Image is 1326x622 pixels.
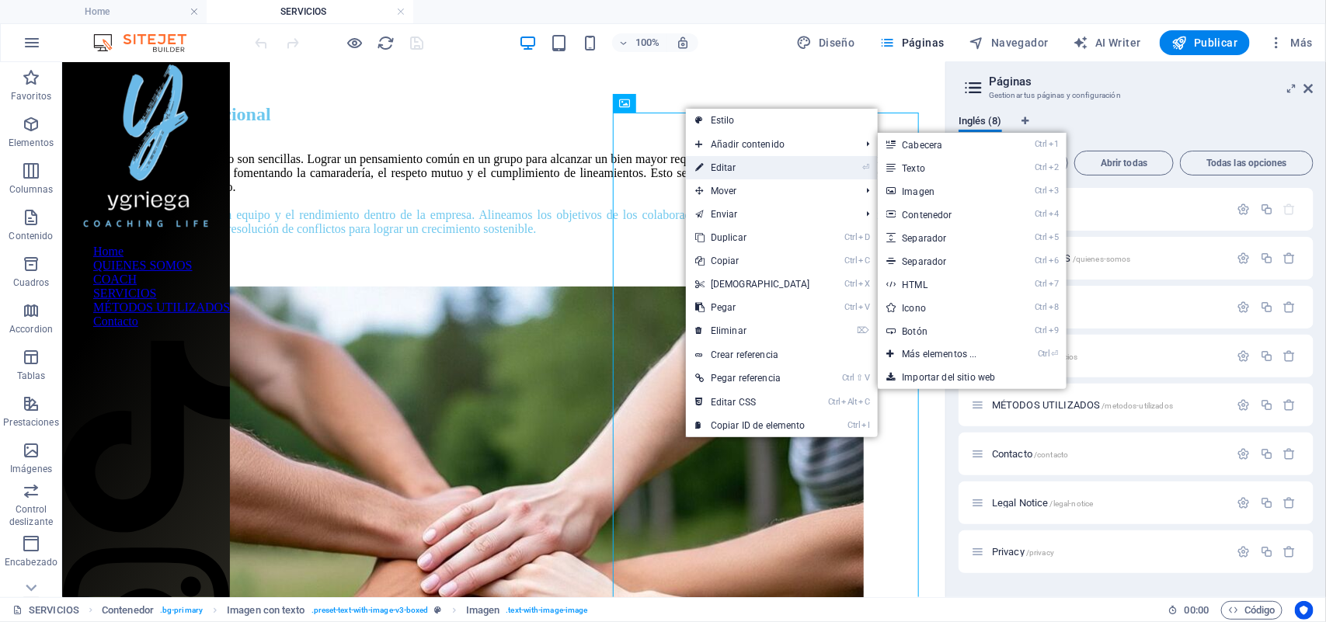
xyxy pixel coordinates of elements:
[11,90,51,103] p: Favoritos
[466,601,500,620] span: Haz clic para seleccionar y doble clic para editar
[842,373,854,383] i: Ctrl
[859,397,870,407] i: C
[1168,601,1209,620] h6: Tiempo de la sesión
[1038,349,1050,359] i: Ctrl
[1221,601,1282,620] button: Código
[3,416,58,429] p: Prestaciones
[845,302,858,312] i: Ctrl
[9,230,53,242] p: Contenido
[1049,139,1059,149] i: 1
[1283,447,1296,460] div: Eliminar
[1050,499,1094,508] span: /legal-notice
[1187,158,1307,168] span: Todas las opciones
[878,156,1008,179] a: Ctrl2Texto
[856,373,863,383] i: ⇧
[1049,302,1059,312] i: 8
[1026,548,1054,557] span: /privacy
[874,30,951,55] button: Páginas
[987,351,1230,361] div: SERVICIOS/servicios
[1237,398,1251,412] div: Configuración
[1081,158,1167,168] span: Abrir todas
[848,420,861,430] i: Ctrl
[963,30,1055,55] button: Navegador
[1283,545,1296,558] div: Eliminar
[1260,349,1273,363] div: Duplicar
[859,255,870,266] i: C
[17,370,46,382] p: Tablas
[1283,398,1296,412] div: Eliminar
[686,249,820,273] a: CtrlCCopiar
[1049,325,1059,335] i: 9
[828,397,840,407] i: Ctrl
[959,112,1002,134] span: Inglés (8)
[686,273,820,296] a: CtrlX[DEMOGRAPHIC_DATA]
[686,319,820,342] a: ⌦Eliminar
[1035,279,1047,289] i: Ctrl
[859,232,870,242] i: D
[1283,301,1296,314] div: Eliminar
[635,33,660,52] h6: 100%
[1237,252,1251,265] div: Configuración
[1260,447,1273,460] div: Duplicar
[346,33,364,52] button: Haz clic para salir del modo de previsualización y seguir editando
[1035,186,1047,196] i: Ctrl
[987,449,1230,459] div: Contacto/contacto
[1172,35,1238,50] span: Publicar
[862,162,869,172] i: ⏎
[506,601,587,620] span: . text-with-image-image
[992,497,1093,509] span: Haz clic para abrir la página
[10,463,52,475] p: Imágenes
[89,33,206,52] img: Editor Logo
[1260,203,1273,216] div: Duplicar
[987,498,1230,508] div: Legal Notice/legal-notice
[1195,604,1198,616] span: :
[1035,162,1047,172] i: Ctrl
[227,601,305,620] span: Haz clic para seleccionar y doble clic para editar
[987,253,1230,263] div: QUIENES SOMOS/quienes-somos
[969,35,1049,50] span: Navegador
[1073,255,1131,263] span: /quienes-somos
[686,391,820,414] a: CtrlAltCEditar CSS
[1035,255,1047,266] i: Ctrl
[1035,209,1047,219] i: Ctrl
[1237,349,1251,363] div: Configuración
[1283,496,1296,509] div: Eliminar
[686,133,854,156] span: Añadir contenido
[9,137,54,149] p: Elementos
[1283,252,1296,265] div: Eliminar
[1260,301,1273,314] div: Duplicar
[845,279,858,289] i: Ctrl
[377,33,395,52] button: reload
[1237,496,1251,509] div: Configuración
[878,273,1008,296] a: Ctrl7HTML
[987,400,1230,410] div: MÉTODOS UTILIZADOS/metodos-utilizados
[1049,209,1059,219] i: 4
[878,342,1008,366] a: Ctrl⏎Más elementos ...
[686,203,854,226] a: Enviar
[878,366,1067,389] a: Importar del sitio web
[1049,255,1059,266] i: 6
[1044,353,1077,361] span: /servicios
[992,448,1068,460] span: Haz clic para abrir la página
[686,226,820,249] a: CtrlDDuplicar
[1260,496,1273,509] div: Duplicar
[435,606,442,614] i: Este elemento es un preajuste personalizable
[880,35,945,50] span: Páginas
[1228,601,1276,620] span: Código
[12,601,79,620] a: Haz clic para cancelar la selección y doble clic para abrir páginas
[1283,203,1296,216] div: La página principal no puede eliminarse
[1237,447,1251,460] div: Configuración
[1067,30,1147,55] button: AI Writer
[1269,35,1313,50] span: Más
[160,601,203,620] span: . bg-primary
[686,414,820,437] a: CtrlICopiar ID de elemento
[686,179,854,203] span: Mover
[989,75,1314,89] h2: Páginas
[676,36,690,50] i: Al redimensionar, ajustar el nivel de zoom automáticamente para ajustarse al dispositivo elegido.
[5,556,57,568] p: Encabezado
[102,601,154,620] span: Haz clic para seleccionar y doble clic para editar
[859,302,870,312] i: V
[992,546,1054,558] span: Haz clic para abrir la página
[878,203,1008,226] a: Ctrl4Contenedor
[612,33,667,52] button: 100%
